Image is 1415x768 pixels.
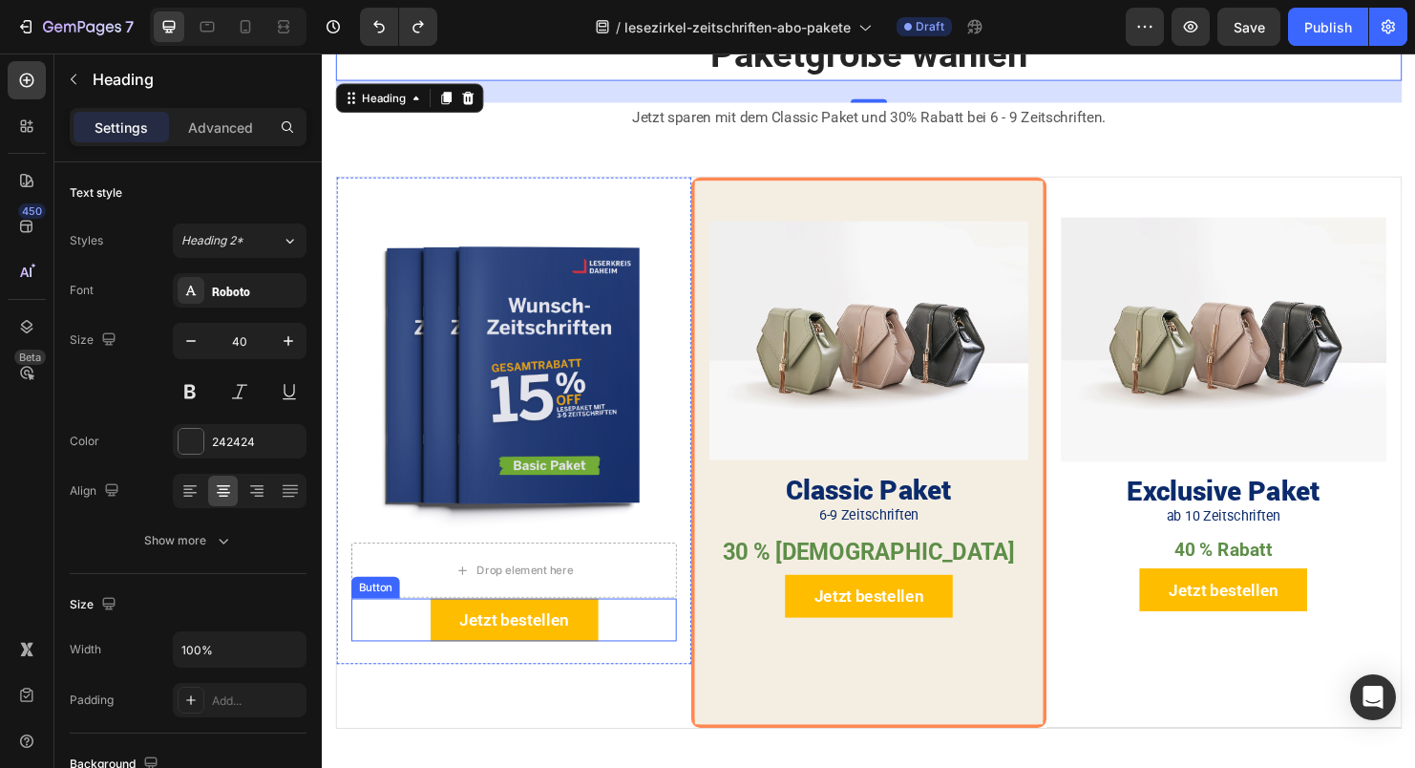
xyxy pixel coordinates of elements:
[8,8,142,46] button: 7
[174,632,306,667] input: Auto
[516,558,630,580] p: Jetzt bestellen
[212,283,302,300] div: Roboto
[70,282,94,299] div: Font
[408,471,737,497] p: 6-9 Zeitschriften
[212,434,302,451] div: 242424
[14,52,1131,83] div: Rich Text Editor. Editing area: main
[322,53,1415,768] iframe: Design area
[173,224,306,258] button: Heading 2*
[1234,19,1265,35] span: Save
[406,469,739,499] div: Rich Text Editor. Editing area: main
[93,68,299,91] p: Heading
[70,232,103,249] div: Styles
[774,437,1115,479] h2: Exclusive Paket
[916,18,944,35] span: Draft
[212,693,302,710] div: Add...
[162,534,264,549] div: Drop element here
[776,473,1113,499] p: ab 10 Zeitschriften
[38,38,91,55] div: Heading
[406,176,739,426] img: image_demo.jpg
[616,17,621,37] span: /
[16,53,1130,81] p: Jetzt sparen mit dem Classic Paket und 30% Rabatt bei 6 - 9 Zeitschriften.
[31,172,371,513] img: gempages_557146727778354059-374e057a-66d3-4803-a12f-c607a7613e26.png
[70,692,114,709] div: Padding
[18,203,46,219] div: 450
[485,546,661,591] button: <p>Jetzt bestellen</p>
[144,583,259,605] p: Jetzt bestellen
[70,184,122,202] div: Text style
[1350,674,1396,720] div: Open Intercom Messenger
[408,501,737,544] p: 30 % [DEMOGRAPHIC_DATA]
[1304,17,1352,37] div: Publish
[34,551,77,568] div: Button
[181,232,243,249] span: Heading 2*
[774,471,1115,501] div: Rich Text Editor. Editing area: main
[624,17,851,37] span: lesezirkel-zeitschriften-abo-pakete
[856,540,1032,585] button: <p>Jetzt bestellen</p>
[406,436,739,477] h2: Classic Paket
[1288,8,1368,46] button: Publish
[125,15,134,38] p: 7
[144,531,233,550] div: Show more
[70,433,99,450] div: Color
[14,350,46,365] div: Beta
[887,551,1002,573] p: Jetzt bestellen
[774,172,1115,428] img: image_demo.jpg
[188,117,253,138] p: Advanced
[70,479,123,504] div: Align
[360,8,437,46] div: Undo/Redo
[70,641,101,658] div: Width
[114,571,289,616] button: <p>Jetzt bestellen</p>
[70,328,120,353] div: Size
[70,523,306,558] button: Show more
[95,117,148,138] p: Settings
[70,592,120,618] div: Size
[776,502,1113,537] p: 40 % Rabatt
[1217,8,1280,46] button: Save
